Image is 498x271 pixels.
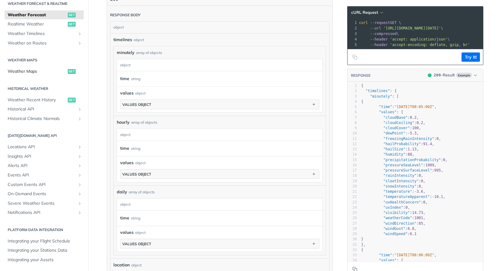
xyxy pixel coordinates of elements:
[383,205,403,210] span: "uvIndex"
[428,73,431,77] span: 200
[359,21,401,25] span: GET \
[348,126,357,131] div: 9
[383,115,408,120] span: "cloudBase"
[8,116,76,122] span: Historical Climate Normals
[361,142,435,146] span: : ,
[383,158,441,162] span: "precipitationProbability"
[423,200,425,204] span: 0
[122,172,151,176] div: values object
[77,116,82,121] button: Show subpages for Historical Climate Normals
[348,253,357,258] div: 33
[110,21,328,33] div: object
[5,161,84,170] a: Alerts APIShow subpages for Alerts API
[348,247,357,253] div: 32
[8,153,76,160] span: Insights API
[361,226,417,231] span: : ,
[412,126,419,130] span: 100
[434,72,454,78] div: - Result
[361,205,410,210] span: : ,
[348,200,357,205] div: 23
[432,195,434,199] span: -
[348,173,357,178] div: 18
[383,221,416,226] span: "windDirection"
[5,95,84,105] a: Weather Recent Historyget
[361,158,448,162] span: : ,
[348,37,358,42] div: 4
[348,20,358,25] div: 1
[348,210,357,215] div: 25
[361,189,426,194] span: : ,
[5,133,84,138] h2: [DATE][DOMAIN_NAME] API
[414,216,423,220] span: 1001
[351,72,371,79] button: RESPONSE
[412,211,423,215] span: 14.73
[348,157,357,163] div: 15
[419,221,423,226] span: 85
[5,189,84,199] a: On-Demand EventsShow subpages for On-Demand Events
[361,115,419,120] span: : ,
[8,238,82,244] span: Integrating your Flight Schedule
[117,59,321,71] div: object
[359,21,368,25] span: curl
[8,200,76,207] span: Severe Weather Events
[77,182,82,187] button: Show subpages for Custom Events API
[135,160,146,166] div: object
[361,163,437,167] span: : ,
[361,83,363,88] span: {
[8,210,76,216] span: Notifications API
[77,31,82,36] button: Show subpages for Weather Timelines
[419,173,421,178] span: 0
[5,67,84,76] a: Weather Mapsget
[379,105,392,109] span: "time"
[5,237,84,246] a: Integrating your Flight Schedule
[348,152,357,157] div: 14
[8,247,82,254] span: Integrating your Stations Data
[410,232,416,236] span: 6.1
[361,131,419,135] span: : ,
[361,232,417,236] span: :
[8,12,66,18] span: Weather Forecast
[348,189,357,194] div: 21
[408,226,414,231] span: 6.8
[348,120,357,126] div: 8
[131,144,140,153] div: string
[383,168,432,172] span: "pressureSurfaceLevel"
[361,195,446,199] span: : ,
[348,104,357,110] div: 5
[348,99,357,104] div: 4
[361,248,363,252] span: {
[348,136,357,141] div: 11
[416,189,423,194] span: 3.6
[131,214,140,223] div: string
[351,52,359,62] button: Copy to clipboard
[462,52,480,62] button: Try It!
[349,10,385,16] button: cURL Request
[366,89,390,93] span: "timelines"
[370,21,390,25] span: --request
[361,99,363,104] span: {
[348,83,357,88] div: 1
[5,227,84,233] h2: Platform DATA integration
[120,229,134,236] span: values
[405,205,408,210] span: 0
[383,173,416,178] span: "rainIntensity"
[390,37,448,41] span: 'accept: application/json'
[361,168,443,172] span: : ,
[348,242,357,247] div: 31
[361,89,397,93] span: : {
[117,119,130,126] span: hourly
[135,230,146,235] div: object
[434,168,441,172] span: 995
[383,195,430,199] span: "temperatureApparent"
[370,32,397,36] span: --compressed
[5,255,84,265] a: Integrating your Assets
[383,126,410,130] span: "cloudCover"
[117,189,127,195] span: daily
[77,163,82,168] button: Show subpages for Alerts API
[370,94,392,99] span: "minutely"
[383,184,416,188] span: "snowIntensity"
[348,258,357,263] div: 34
[383,131,405,135] span: "dewPoint"
[348,25,358,31] div: 2
[77,192,82,196] button: Show subpages for On-Demand Events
